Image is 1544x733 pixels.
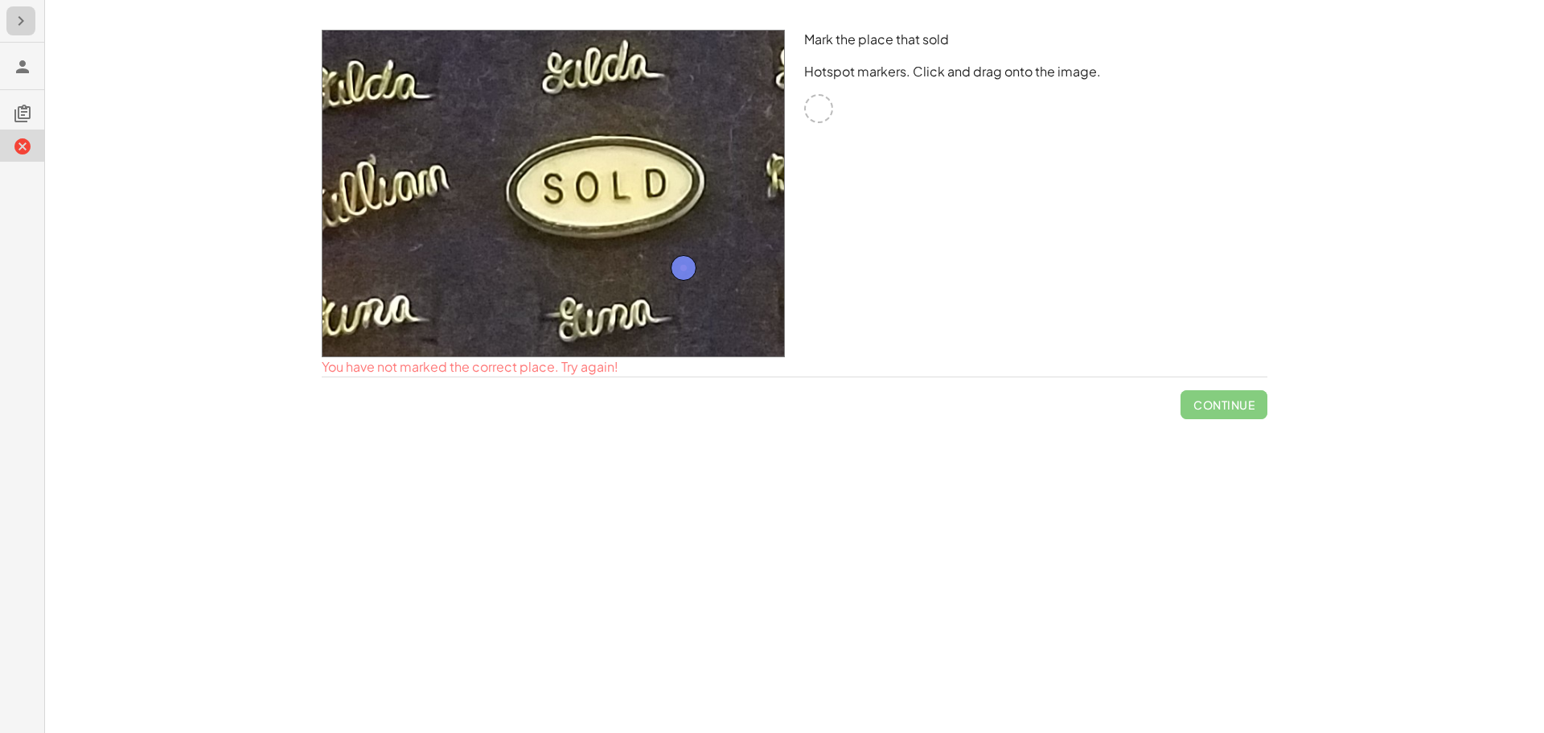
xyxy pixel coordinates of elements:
[13,137,32,156] i: Task finished and incorrect.
[322,30,785,357] img: 9124190d8e31121d382053c0f3dcc36d9141653f96a6ab6c9a26fd4f61cf4cd0.jpeg
[322,358,618,375] span: You have not marked the correct place. Try again!
[13,57,32,76] i: Ddddd D
[804,30,1267,49] p: Mark the place that sold
[804,62,1267,81] p: Hotspot markers. Click and drag onto the image.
